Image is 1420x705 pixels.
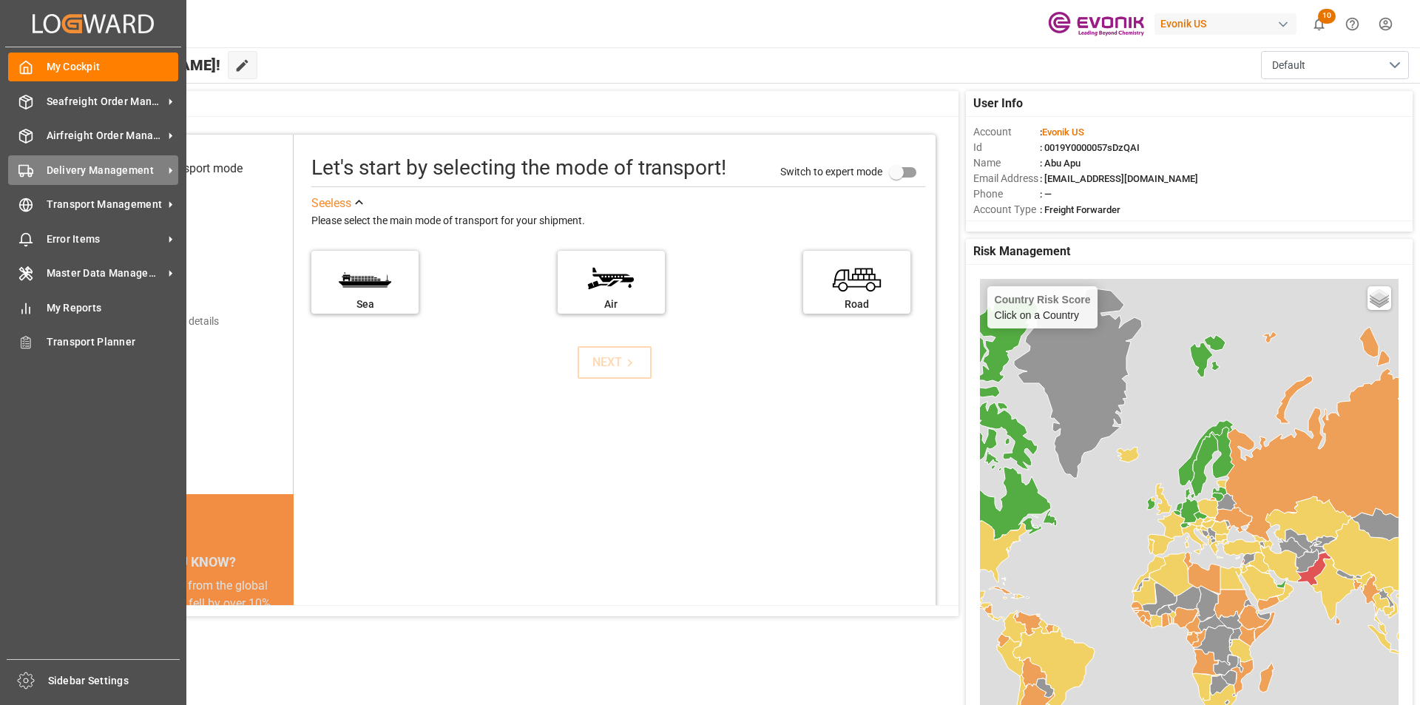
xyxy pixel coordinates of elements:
[780,165,882,177] span: Switch to expert mode
[1040,142,1140,153] span: : 0019Y0000057sDzQAI
[811,297,903,312] div: Road
[973,95,1023,112] span: User Info
[273,577,294,666] button: next slide / item
[1048,11,1144,37] img: Evonik-brand-mark-Deep-Purple-RGB.jpeg_1700498283.jpeg
[973,202,1040,217] span: Account Type
[973,243,1070,260] span: Risk Management
[319,297,411,312] div: Sea
[47,197,163,212] span: Transport Management
[61,51,220,79] span: Hello [PERSON_NAME]!
[578,346,652,379] button: NEXT
[8,293,178,322] a: My Reports
[47,94,163,109] span: Seafreight Order Management
[995,294,1091,321] div: Click on a Country
[311,195,351,212] div: See less
[1040,173,1198,184] span: : [EMAIL_ADDRESS][DOMAIN_NAME]
[1367,286,1391,310] a: Layers
[995,294,1091,306] h4: Country Risk Score
[80,546,294,577] div: DID YOU KNOW?
[1040,158,1081,169] span: : Abu Apu
[1040,204,1120,215] span: : Freight Forwarder
[311,212,925,230] div: Please select the main mode of transport for your shipment.
[1302,7,1336,41] button: show 10 new notifications
[98,577,276,648] div: CO2 emissions from the global transport sector fell by over 10% in [DATE] (International Energy A...
[47,232,163,247] span: Error Items
[47,300,179,316] span: My Reports
[1154,10,1302,38] button: Evonik US
[1154,13,1296,35] div: Evonik US
[311,152,726,183] div: Let's start by selecting the mode of transport!
[8,53,178,81] a: My Cockpit
[973,171,1040,186] span: Email Address
[47,128,163,144] span: Airfreight Order Management
[973,124,1040,140] span: Account
[47,266,163,281] span: Master Data Management
[47,59,179,75] span: My Cockpit
[592,354,638,371] div: NEXT
[565,297,657,312] div: Air
[1040,189,1052,200] span: : —
[973,140,1040,155] span: Id
[47,334,179,350] span: Transport Planner
[1318,9,1336,24] span: 10
[973,186,1040,202] span: Phone
[8,328,178,357] a: Transport Planner
[1272,58,1305,73] span: Default
[48,673,180,689] span: Sidebar Settings
[1336,7,1369,41] button: Help Center
[1040,127,1084,138] span: :
[1042,127,1084,138] span: Evonik US
[1261,51,1409,79] button: open menu
[973,155,1040,171] span: Name
[47,163,163,178] span: Delivery Management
